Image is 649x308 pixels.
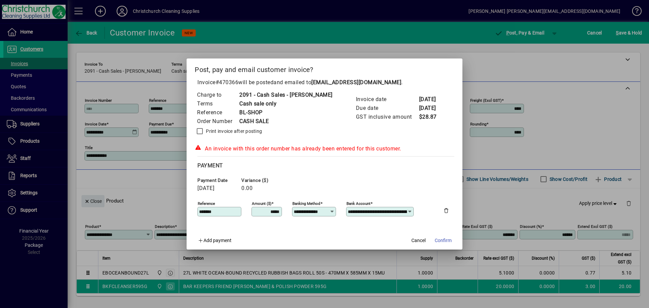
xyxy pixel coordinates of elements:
span: #470366 [216,79,239,86]
button: Confirm [432,235,454,247]
div: An invoice with this order number has already been entered for this customer. [195,145,454,153]
button: Cancel [408,235,429,247]
td: [DATE] [419,104,446,113]
td: Reference [197,108,239,117]
td: Cash sale only [239,99,333,108]
p: Invoice will be posted . [195,78,454,87]
label: Print invoice after posting [205,128,262,135]
span: and emailed to [273,79,401,86]
span: Cancel [411,237,426,244]
mat-label: Banking method [292,201,320,206]
td: CASH SALE [239,117,333,126]
td: Charge to [197,91,239,99]
td: BL-SHOP [239,108,333,117]
span: [DATE] [197,185,214,191]
button: Add payment [195,235,234,247]
span: Variance ($) [241,178,282,183]
span: Add payment [203,238,232,243]
td: Invoice date [356,95,419,104]
td: 2091 - Cash Sales - [PERSON_NAME] [239,91,333,99]
td: [DATE] [419,95,446,104]
span: Confirm [435,237,452,244]
b: [EMAIL_ADDRESS][DOMAIN_NAME] [311,79,401,86]
span: Payment [197,162,223,169]
h2: Post, pay and email customer invoice? [187,58,462,78]
mat-label: Amount ($) [252,201,271,206]
td: Due date [356,104,419,113]
mat-label: Bank Account [346,201,370,206]
mat-label: Reference [198,201,215,206]
td: Order Number [197,117,239,126]
td: Terms [197,99,239,108]
td: GST inclusive amount [356,113,419,121]
span: Payment date [197,178,238,183]
span: 0.00 [241,185,253,191]
td: $28.87 [419,113,446,121]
